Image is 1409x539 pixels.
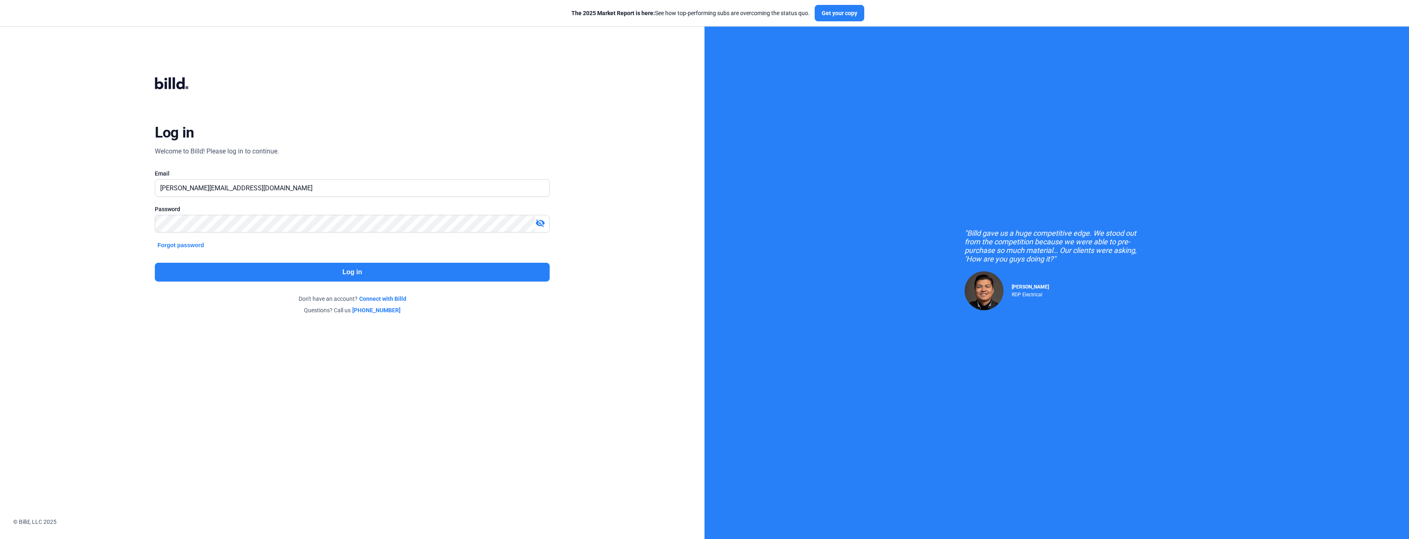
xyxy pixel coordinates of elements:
button: Log in [155,263,549,282]
div: Questions? Call us [155,306,549,314]
a: Connect with Billd [359,295,406,303]
div: Log in [155,124,194,142]
div: Email [155,169,549,178]
div: RDP Electrical [1012,290,1049,298]
div: "Billd gave us a huge competitive edge. We stood out from the competition because we were able to... [965,229,1149,263]
span: [PERSON_NAME] [1012,284,1049,290]
button: Forgot password [155,241,206,250]
div: Password [155,205,549,213]
div: See how top-performing subs are overcoming the status quo. [571,9,810,17]
div: Don't have an account? [155,295,549,303]
a: [PHONE_NUMBER] [352,306,401,314]
div: Welcome to Billd! Please log in to continue. [155,147,279,156]
button: Get your copy [815,5,864,21]
img: Raul Pacheco [965,271,1004,310]
mat-icon: visibility_off [535,218,545,228]
span: The 2025 Market Report is here: [571,10,655,16]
